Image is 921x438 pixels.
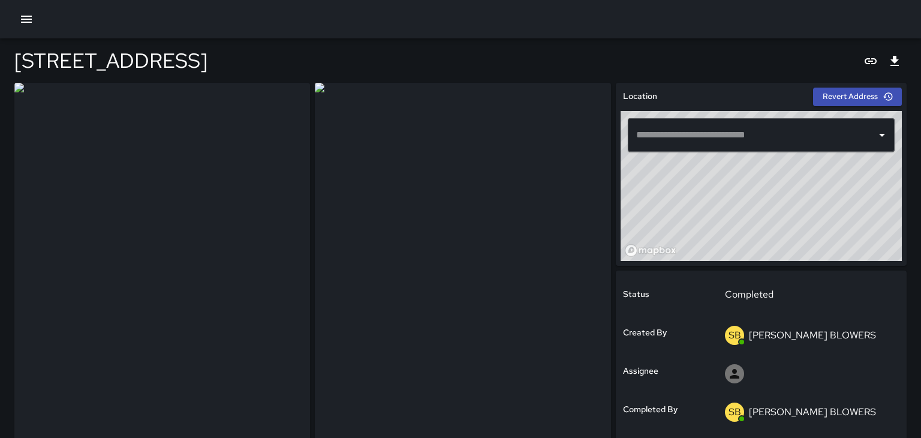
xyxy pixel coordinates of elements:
[813,88,902,106] button: Revert Address
[749,406,876,418] p: [PERSON_NAME] BLOWERS
[729,328,741,343] p: SB
[623,403,678,416] h6: Completed By
[725,287,891,302] p: Completed
[623,326,667,340] h6: Created By
[623,90,657,103] h6: Location
[749,329,876,341] p: [PERSON_NAME] BLOWERS
[623,365,658,378] h6: Assignee
[859,49,883,73] button: Copy link
[874,127,890,143] button: Open
[729,405,741,419] p: SB
[623,288,649,301] h6: Status
[14,48,207,73] h4: [STREET_ADDRESS]
[883,49,907,73] button: Export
